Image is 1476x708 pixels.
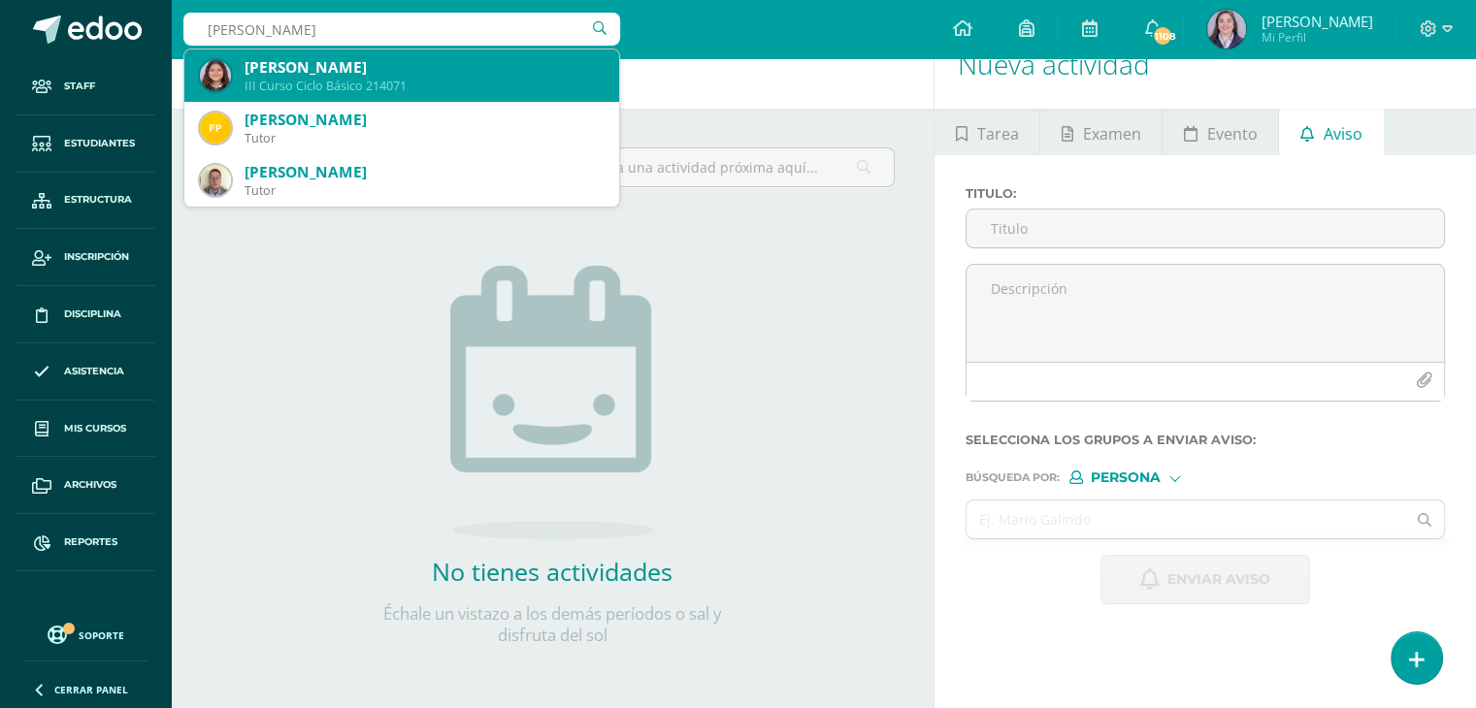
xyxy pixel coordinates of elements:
[245,110,604,130] div: [PERSON_NAME]
[1100,555,1310,604] button: Enviar aviso
[245,78,604,94] div: III Curso Ciclo Básico 214071
[1167,556,1270,603] span: Enviar aviso
[64,364,124,379] span: Asistencia
[64,79,95,94] span: Staff
[1324,111,1362,157] span: Aviso
[64,421,126,436] span: Mis cursos
[935,109,1039,155] a: Tarea
[958,20,1453,109] h1: Nueva actividad
[967,209,1444,247] input: Titulo
[1261,12,1372,31] span: [PERSON_NAME]
[1163,109,1278,155] a: Evento
[1069,470,1215,484] div: [object Object]
[23,621,148,647] a: Soporte
[1207,111,1258,157] span: Evento
[245,182,604,199] div: Tutor
[200,60,231,91] img: 47eda3b3f6feb4f6ea6e7a0f1ab20354.png
[1152,25,1173,47] span: 1108
[358,603,746,646] p: Échale un vistazo a los demás períodos o sal y disfruta del sol
[966,186,1445,201] label: Titulo :
[16,229,155,286] a: Inscripción
[64,477,116,493] span: Archivos
[245,130,604,146] div: Tutor
[16,115,155,173] a: Estudiantes
[1083,111,1141,157] span: Examen
[183,13,620,46] input: Busca un usuario...
[79,628,124,642] span: Soporte
[1040,109,1162,155] a: Examen
[64,136,135,151] span: Estudiantes
[64,306,121,322] span: Disciplina
[200,165,231,196] img: 51f404a3ef9826353b59c515eef8ca15.png
[245,162,604,182] div: [PERSON_NAME]
[1091,472,1161,483] span: Persona
[966,472,1060,483] span: Búsqueda por :
[54,683,128,696] span: Cerrar panel
[16,343,155,401] a: Asistencia
[358,555,746,588] h2: No tienes actividades
[245,57,604,78] div: [PERSON_NAME]
[967,500,1405,538] input: Ej. Mario Galindo
[16,401,155,458] a: Mis cursos
[450,266,654,539] img: no_activities.png
[64,534,117,550] span: Reportes
[16,173,155,230] a: Estructura
[977,111,1019,157] span: Tarea
[200,113,231,144] img: 7a1dc6c30378fc29c12e4f2930e974d7.png
[64,192,132,208] span: Estructura
[16,457,155,514] a: Archivos
[64,249,129,265] span: Inscripción
[16,58,155,115] a: Staff
[16,514,155,571] a: Reportes
[1261,29,1372,46] span: Mi Perfil
[561,148,894,186] input: Busca una actividad próxima aquí...
[966,433,1445,447] label: Selecciona los grupos a enviar aviso :
[16,286,155,343] a: Disciplina
[1279,109,1383,155] a: Aviso
[1207,10,1246,48] img: 630ed8700d346eaaf47ce7abd479b710.png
